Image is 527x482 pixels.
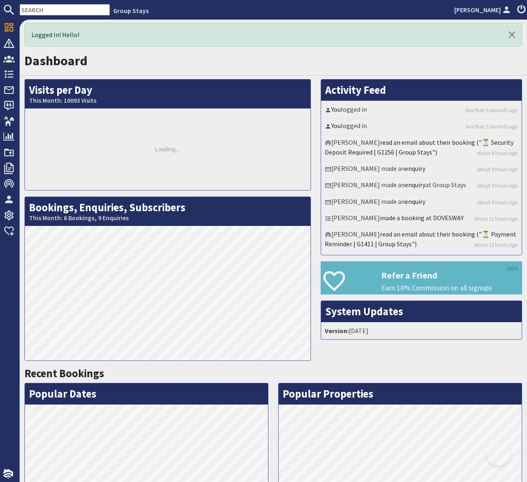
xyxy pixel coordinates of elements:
small: This Month: 10093 Visits [29,97,306,104]
strong: Version: [325,327,349,335]
a: about 8 hours ago [477,149,518,157]
a: [PERSON_NAME] [454,5,512,15]
a: about 11 hours ago [474,215,518,223]
a: Activity Feed [325,83,386,97]
a: Recent Bookings [25,367,104,380]
a: Dashboard [25,53,87,69]
li: [DATE] [323,324,520,337]
a: less than 5 seconds ago [466,123,518,130]
input: SEARCH [20,4,110,15]
li: logged in [323,103,520,119]
a: You [331,122,341,130]
a: You [331,105,341,113]
a: Refer a Friend Earn 10% Commission on all signups [321,261,523,294]
li: [PERSON_NAME] [323,136,520,162]
a: enquiry [405,181,425,189]
a: read an email about their booking ("⏳ Payment Reminder | G1411 | Group Stays") [325,230,516,248]
small: This Month: 6 Bookings, 9 Enquiries [29,214,306,222]
li: [PERSON_NAME] made an at Group Stays [323,178,520,195]
li: logged in [323,119,520,135]
li: [PERSON_NAME] made an [323,195,520,211]
h3: Refer a Friend [381,270,522,281]
iframe: Toggle Customer Support [486,441,511,466]
a: enquiry [405,197,425,206]
a: Group Stays [113,7,149,15]
a: about 9 hours ago [477,199,518,206]
a: about 12 hours ago [474,241,518,249]
div: Loading... [25,108,310,190]
div: Logged In! Hello! [25,23,522,46]
a: made a booking at DOVESWAY [380,214,464,222]
h2: Popular Properties [279,383,522,405]
li: [PERSON_NAME] made an [323,162,520,178]
a: read an email about their booking ("⏳ Security Deposit Required | G1256 | Group Stays") [325,138,514,156]
li: [PERSON_NAME] [323,228,520,253]
a: about 9 hours ago [477,182,518,190]
p: Earn 10% Commission on all signups [381,283,522,293]
h2: Popular Dates [25,383,268,405]
a: HIDE [507,264,518,273]
h2: Bookings, Enquiries, Subscribers [25,197,310,226]
a: System Updates [325,305,403,318]
a: enquiry [405,164,425,172]
h2: Visits per Day [25,80,310,108]
li: [PERSON_NAME] [323,211,520,228]
img: staytech_i_w-64f4e8e9ee0a9c174fd5317b4b171b261742d2d393467e5bdba4413f4f884c10.svg [3,469,13,479]
a: less than 5 seconds ago [466,106,518,114]
a: about 9 hours ago [477,166,518,173]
